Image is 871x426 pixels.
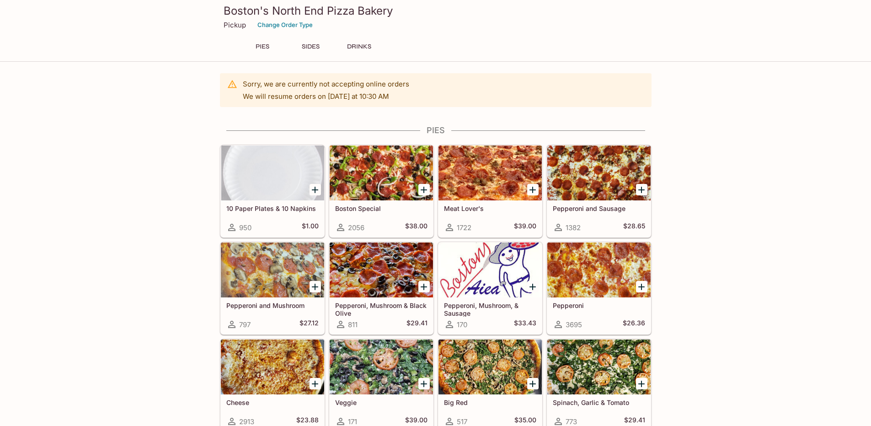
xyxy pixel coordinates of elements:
[224,4,648,18] h3: Boston's North End Pizza Bakery
[299,319,319,330] h5: $27.12
[226,205,319,212] h5: 10 Paper Plates & 10 Napkins
[348,320,358,329] span: 811
[220,242,325,334] a: Pepperoni and Mushroom797$27.12
[444,205,536,212] h5: Meat Lover's
[527,378,539,389] button: Add Big Red
[623,222,645,233] h5: $28.65
[514,222,536,233] h5: $39.00
[330,146,433,200] div: Boston Special
[220,145,325,237] a: 10 Paper Plates & 10 Napkins950$1.00
[226,302,319,309] h5: Pepperoni and Mushroom
[330,340,433,394] div: Veggie
[310,184,321,195] button: Add 10 Paper Plates & 10 Napkins
[636,184,647,195] button: Add Pepperoni and Sausage
[221,243,324,297] div: Pepperoni and Mushroom
[566,320,582,329] span: 3695
[348,223,364,232] span: 2056
[636,378,647,389] button: Add Spinach, Garlic & Tomato
[243,92,409,101] p: We will resume orders on [DATE] at 10:30 AM
[335,302,427,317] h5: Pepperoni, Mushroom & Black Olive
[444,302,536,317] h5: Pepperoni, Mushroom, & Sausage
[418,281,430,292] button: Add Pepperoni, Mushroom & Black Olive
[418,184,430,195] button: Add Boston Special
[290,40,331,53] button: SIDES
[553,399,645,406] h5: Spinach, Garlic & Tomato
[457,223,471,232] span: 1722
[239,223,251,232] span: 950
[239,320,251,329] span: 797
[418,378,430,389] button: Add Veggie
[329,242,433,334] a: Pepperoni, Mushroom & Black Olive811$29.41
[329,145,433,237] a: Boston Special2056$38.00
[438,146,542,200] div: Meat Lover's
[514,319,536,330] h5: $33.43
[405,222,427,233] h5: $38.00
[221,340,324,394] div: Cheese
[438,340,542,394] div: Big Red
[438,243,542,297] div: Pepperoni, Mushroom, & Sausage
[224,21,246,29] p: Pickup
[406,319,427,330] h5: $29.41
[457,417,467,426] span: 517
[330,243,433,297] div: Pepperoni, Mushroom & Black Olive
[335,205,427,212] h5: Boston Special
[243,80,409,88] p: Sorry, we are currently not accepting online orders
[348,417,357,426] span: 171
[444,399,536,406] h5: Big Red
[242,40,283,53] button: PIES
[527,184,539,195] button: Add Meat Lover's
[623,319,645,330] h5: $26.36
[302,222,319,233] h5: $1.00
[553,205,645,212] h5: Pepperoni and Sausage
[527,281,539,292] button: Add Pepperoni, Mushroom, & Sausage
[547,243,651,297] div: Pepperoni
[310,378,321,389] button: Add Cheese
[253,18,317,32] button: Change Order Type
[553,302,645,309] h5: Pepperoni
[547,146,651,200] div: Pepperoni and Sausage
[636,281,647,292] button: Add Pepperoni
[547,340,651,394] div: Spinach, Garlic & Tomato
[547,242,651,334] a: Pepperoni3695$26.36
[335,399,427,406] h5: Veggie
[226,399,319,406] h5: Cheese
[457,320,467,329] span: 170
[566,223,581,232] span: 1382
[221,146,324,200] div: 10 Paper Plates & 10 Napkins
[547,145,651,237] a: Pepperoni and Sausage1382$28.65
[566,417,577,426] span: 773
[220,125,652,135] h4: PIES
[438,145,542,237] a: Meat Lover's1722$39.00
[310,281,321,292] button: Add Pepperoni and Mushroom
[239,417,254,426] span: 2913
[438,242,542,334] a: Pepperoni, Mushroom, & Sausage170$33.43
[339,40,380,53] button: DRINKS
